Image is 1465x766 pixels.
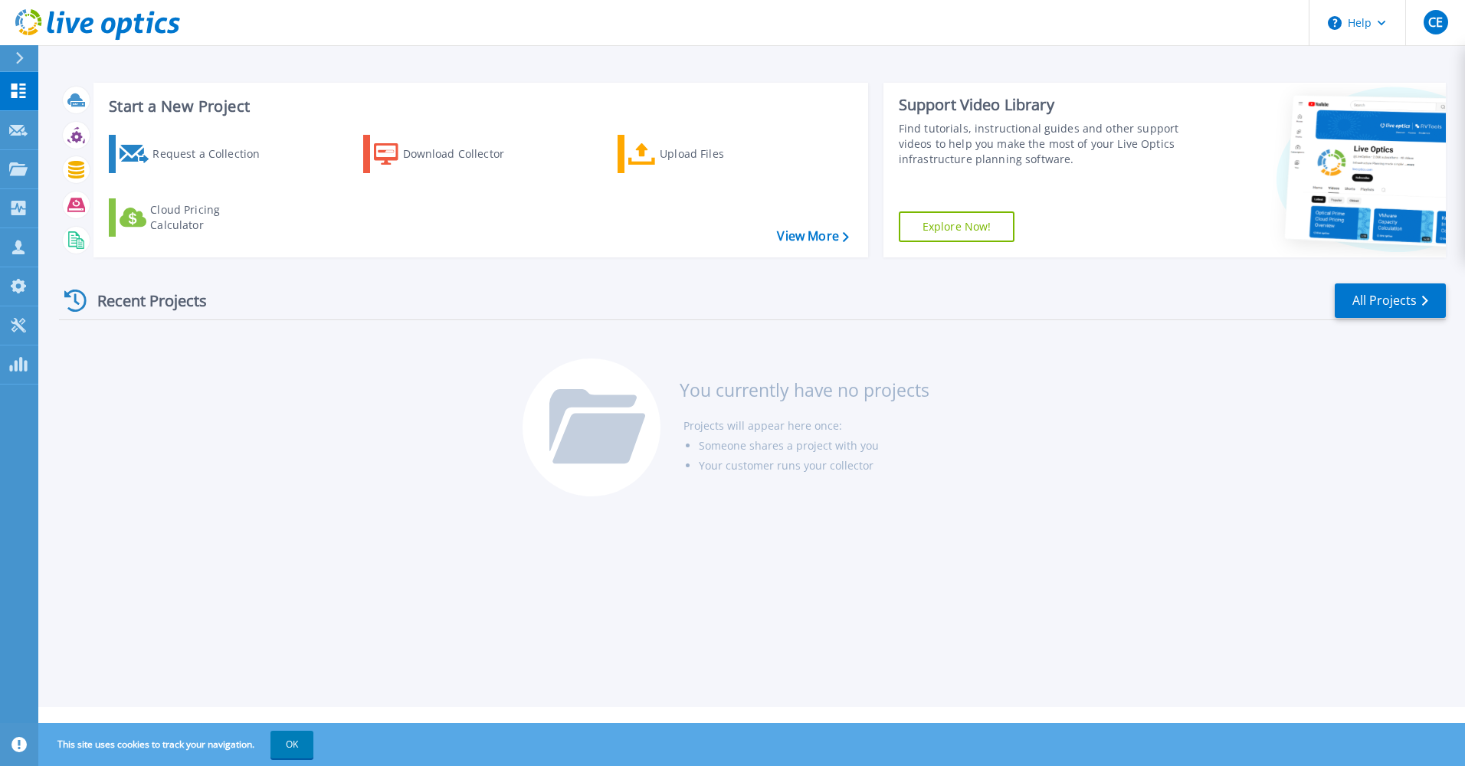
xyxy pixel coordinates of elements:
h3: Start a New Project [109,98,848,115]
div: Cloud Pricing Calculator [150,202,273,233]
button: OK [270,731,313,758]
div: Find tutorials, instructional guides and other support videos to help you make the most of your L... [899,121,1185,167]
a: Request a Collection [109,135,280,173]
div: Recent Projects [59,282,228,319]
a: Download Collector [363,135,534,173]
li: Someone shares a project with you [699,436,929,456]
a: All Projects [1335,283,1446,318]
li: Your customer runs your collector [699,456,929,476]
a: Explore Now! [899,211,1015,242]
div: Request a Collection [152,139,275,169]
h3: You currently have no projects [680,381,929,398]
li: Projects will appear here once: [683,416,929,436]
a: Upload Files [618,135,788,173]
span: This site uses cookies to track your navigation. [42,731,313,758]
div: Support Video Library [899,95,1185,115]
div: Upload Files [660,139,782,169]
div: Download Collector [403,139,526,169]
span: CE [1428,16,1443,28]
a: View More [777,229,848,244]
a: Cloud Pricing Calculator [109,198,280,237]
